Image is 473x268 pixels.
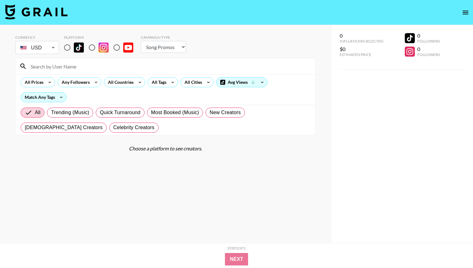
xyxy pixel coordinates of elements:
[151,109,199,116] span: Most Booked (Music)
[64,35,138,40] div: Platform
[417,33,440,39] div: 0
[210,109,241,116] span: New Creators
[104,78,135,87] div: All Countries
[340,39,383,43] div: Influencers Selected
[417,46,440,52] div: 0
[123,43,133,53] img: YouTube
[51,109,89,116] span: Trending (Music)
[459,6,472,19] button: open drawer
[227,246,246,250] div: Step 1 of 2
[340,52,383,57] div: Estimated Price
[15,145,316,152] div: Choose a platform to see creators.
[99,43,109,53] img: Instagram
[113,124,155,131] span: Celebrity Creators
[100,109,140,116] span: Quick Turnaround
[35,109,40,116] span: All
[340,33,383,39] div: 0
[181,78,203,87] div: All Cities
[340,46,383,52] div: $0
[5,4,68,19] img: Grail Talent
[58,78,91,87] div: Any Followers
[417,39,440,43] div: Followers
[21,78,45,87] div: All Prices
[148,78,168,87] div: All Tags
[74,43,84,53] img: TikTok
[21,93,66,102] div: Match Any Tags
[25,124,103,131] span: [DEMOGRAPHIC_DATA] Creators
[27,61,312,71] input: Search by User Name
[225,253,248,265] button: Next
[17,42,58,53] div: USD
[15,35,59,40] div: Currency
[216,78,267,87] div: Avg Views
[141,35,186,40] div: Campaign Type
[417,52,440,57] div: Followers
